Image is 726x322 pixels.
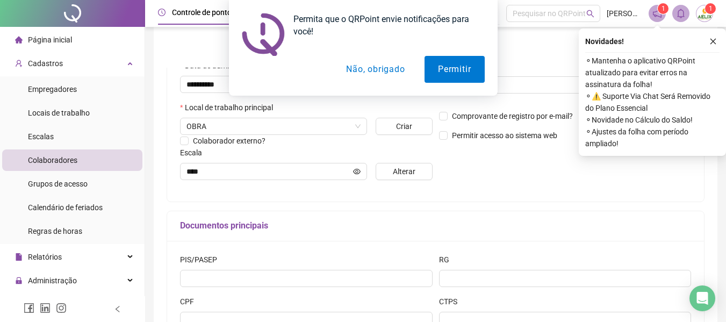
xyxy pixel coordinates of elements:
[40,303,51,313] span: linkedin
[452,131,557,140] span: Permitir acesso ao sistema web
[28,253,62,261] span: Relatórios
[180,147,209,159] label: Escala
[439,296,464,307] label: CTPS
[585,114,720,126] span: ⚬ Novidade no Cálculo do Saldo!
[353,168,361,175] span: eye
[28,227,82,235] span: Regras de horas
[585,90,720,114] span: ⚬ ⚠️ Suporte Via Chat Será Removido do Plano Essencial
[689,285,715,311] div: Open Intercom Messenger
[425,56,484,83] button: Permitir
[393,166,415,177] span: Alterar
[180,296,201,307] label: CPF
[28,109,90,117] span: Locais de trabalho
[242,13,285,56] img: notification icon
[180,219,691,232] h5: Documentos principais
[186,118,361,134] span: OBRA
[285,13,485,38] div: Permita que o QRPoint envie notificações para você!
[333,56,418,83] button: Não, obrigado
[376,163,432,180] button: Alterar
[114,305,121,313] span: left
[439,254,456,266] label: RG
[193,137,265,145] span: Colaborador externo?
[180,254,224,266] label: PIS/PASEP
[28,203,103,212] span: Calendário de feriados
[28,180,88,188] span: Grupos de acesso
[15,253,23,261] span: file
[28,132,54,141] span: Escalas
[452,112,573,120] span: Comprovante de registro por e-mail?
[180,102,280,113] label: Local de trabalho principal
[396,120,412,132] span: Criar
[28,276,77,285] span: Administração
[15,277,23,284] span: lock
[24,303,34,313] span: facebook
[585,126,720,149] span: ⚬ Ajustes da folha com período ampliado!
[28,156,77,164] span: Colaboradores
[376,118,432,135] button: Criar
[56,303,67,313] span: instagram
